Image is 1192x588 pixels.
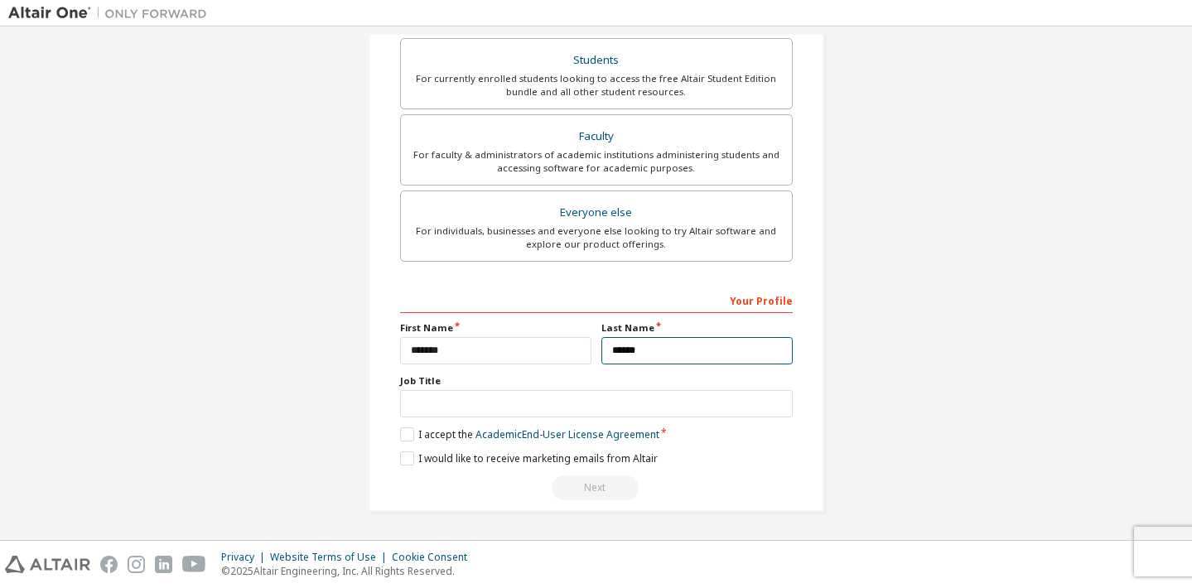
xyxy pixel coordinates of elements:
img: linkedin.svg [155,556,172,573]
a: Academic End-User License Agreement [475,427,659,441]
img: instagram.svg [128,556,145,573]
div: Your Profile [400,287,793,313]
label: Job Title [400,374,793,388]
div: Everyone else [411,201,782,224]
div: Website Terms of Use [270,551,392,564]
img: altair_logo.svg [5,556,90,573]
div: Please wait while checking email ... [400,475,793,500]
div: For faculty & administrators of academic institutions administering students and accessing softwa... [411,148,782,175]
p: © 2025 Altair Engineering, Inc. All Rights Reserved. [221,564,477,578]
label: First Name [400,321,591,335]
div: For individuals, businesses and everyone else looking to try Altair software and explore our prod... [411,224,782,251]
div: For currently enrolled students looking to access the free Altair Student Edition bundle and all ... [411,72,782,99]
div: Students [411,49,782,72]
div: Privacy [221,551,270,564]
label: I would like to receive marketing emails from Altair [400,451,658,465]
div: Faculty [411,125,782,148]
div: Cookie Consent [392,551,477,564]
img: youtube.svg [182,556,206,573]
img: facebook.svg [100,556,118,573]
img: Altair One [8,5,215,22]
label: Last Name [601,321,793,335]
label: I accept the [400,427,659,441]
